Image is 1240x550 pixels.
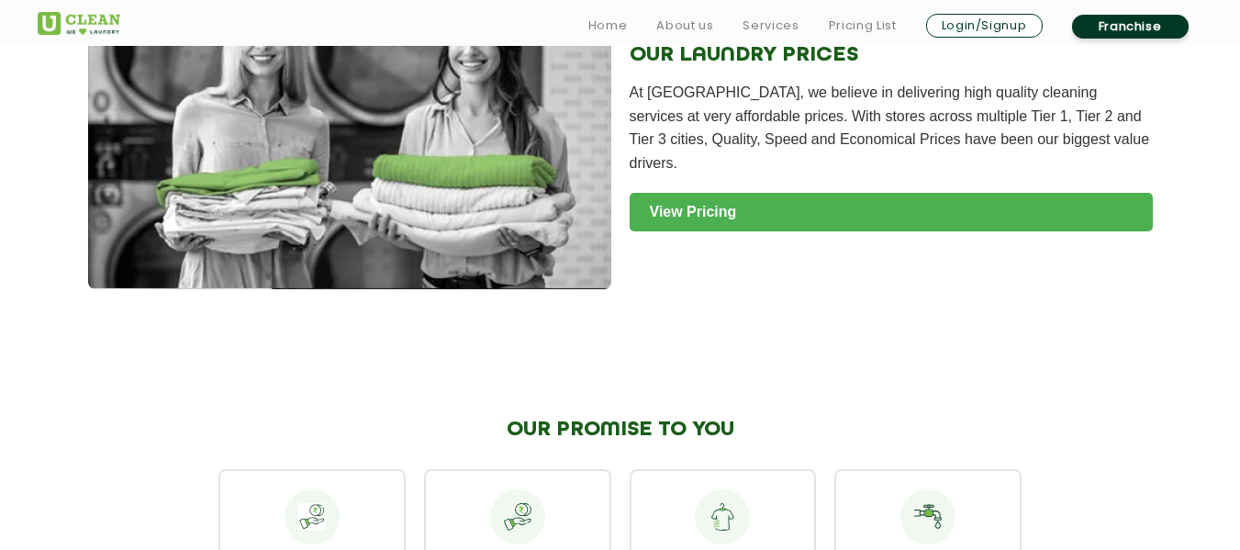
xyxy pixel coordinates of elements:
a: Pricing List [829,15,897,37]
a: Services [743,15,799,37]
a: Franchise [1072,15,1189,39]
h2: OUR PROMISE TO YOU [218,418,1022,442]
a: Login/Signup [926,14,1043,38]
h2: OUR LAUNDRY PRICES [630,43,1153,67]
a: View Pricing [630,193,1153,231]
a: Home [588,15,628,37]
a: About us [656,15,713,37]
img: UClean Laundry and Dry Cleaning [38,12,120,35]
p: At [GEOGRAPHIC_DATA], we believe in delivering high quality cleaning services at very affordable ... [630,81,1153,174]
